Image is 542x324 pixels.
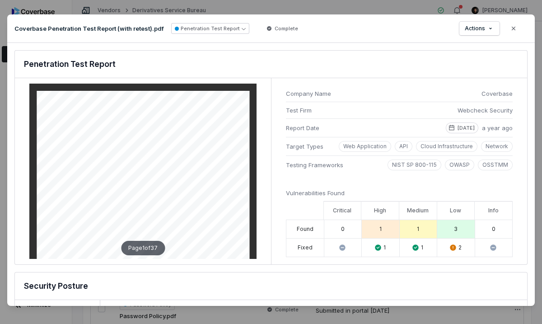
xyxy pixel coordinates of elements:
[379,225,382,233] div: 1
[459,22,500,35] button: Actions
[374,207,386,214] label: High
[481,89,513,98] span: Coverbase
[465,25,485,32] span: Actions
[171,23,249,34] button: Penetration Test Report
[407,207,429,214] label: Medium
[392,161,437,169] p: NIST SP 800-115
[286,106,450,115] span: Test Firm
[121,241,165,255] div: Page 1 of 37
[24,58,116,70] h3: Penetration Test Report
[458,106,513,115] span: Webcheck Security
[275,25,298,32] span: Complete
[486,143,508,150] p: Network
[298,244,313,251] div: Fixed
[24,280,88,292] h3: Security Posture
[482,161,508,169] p: OSSTMM
[417,225,419,233] div: 1
[449,161,470,169] p: OWASP
[286,160,380,169] span: Testing Frameworks
[399,143,408,150] p: API
[421,143,473,150] p: Cloud Infrastructure
[482,123,513,133] span: a year ago
[375,244,386,251] div: 1
[492,225,495,233] div: 0
[454,225,458,233] div: 3
[286,189,345,197] span: Vulnerabilities Found
[450,207,461,214] label: Low
[488,207,499,214] label: Info
[107,305,520,323] div: The design ensures that only a minimal number of ports and services are accessible from both the ...
[458,124,475,131] p: [DATE]
[341,225,345,233] div: 0
[286,142,332,151] span: Target Types
[343,143,387,150] p: Web Application
[297,225,313,233] div: Found
[14,24,164,33] p: Coverbase Penetration Test Report (with retest).pdf
[333,207,351,214] label: Critical
[286,123,439,132] span: Report Date
[413,244,423,251] div: 1
[286,89,474,98] span: Company Name
[450,244,462,251] div: 2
